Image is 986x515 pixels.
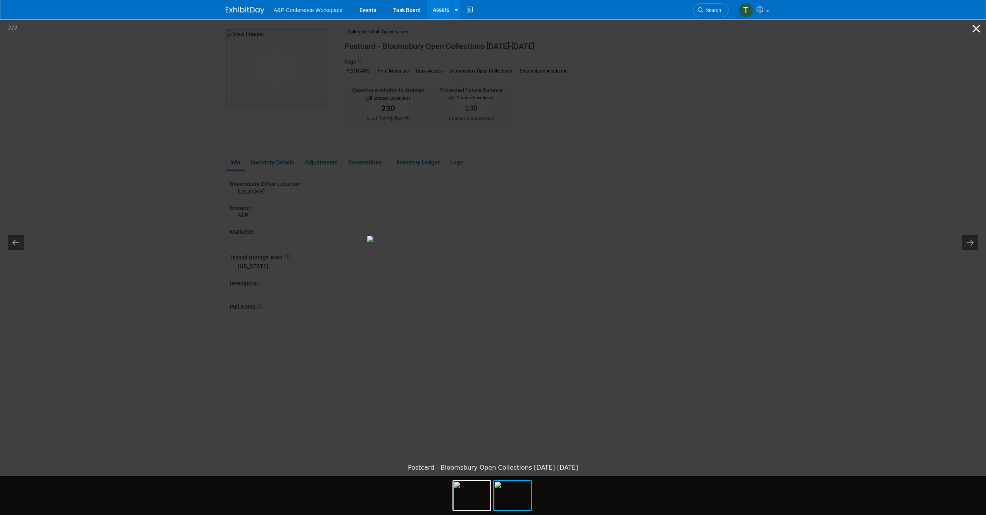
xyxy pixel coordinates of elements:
span: A&P Conference Workspace [274,7,343,13]
button: Next slide [962,235,978,250]
button: Close gallery [967,19,986,38]
img: Tia Ali [739,3,753,17]
button: Previous slide [8,235,24,250]
span: 2 [14,24,18,32]
span: Search [703,7,721,13]
img: Postcard - Bloomsbury Open Collections 2025-2026 [367,236,619,242]
a: Search [693,3,729,17]
img: ExhibitDay [226,7,264,14]
span: 2 [8,24,12,32]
